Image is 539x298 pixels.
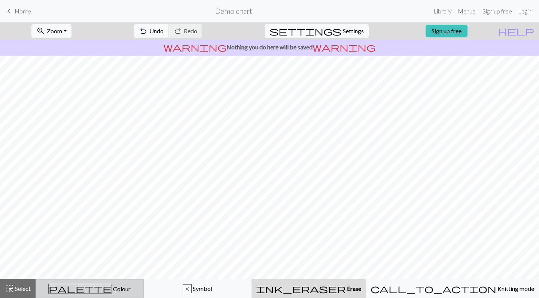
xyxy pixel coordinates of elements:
span: Select [14,285,31,292]
span: highlight_alt [5,283,14,294]
button: Zoom [31,24,71,38]
button: Colour [36,279,144,298]
span: Zoom [47,27,62,34]
p: Nothing you do here will be saved [3,43,536,52]
span: Symbol [192,285,212,292]
span: zoom_in [36,26,45,36]
a: Library [430,4,455,19]
span: undo [139,26,148,36]
span: help [498,26,534,36]
span: settings [269,26,341,36]
span: Erase [346,285,361,292]
span: ink_eraser [256,283,346,294]
a: Sign up free [479,4,515,19]
span: Undo [149,27,164,34]
button: Erase [252,279,366,298]
span: palette [49,283,112,294]
span: warning [164,42,226,52]
span: Knitting mode [496,285,534,292]
button: Knitting mode [366,279,539,298]
h2: Demo chart [215,7,252,15]
span: keyboard_arrow_left [4,6,13,16]
button: Undo [134,24,169,38]
a: Login [515,4,535,19]
a: Manual [455,4,479,19]
i: Settings [269,27,341,36]
span: call_to_action [371,283,496,294]
button: SettingsSettings [265,24,369,38]
span: warning [313,42,375,52]
span: Colour [112,285,131,292]
a: Home [4,5,31,18]
span: Home [15,7,31,15]
span: Settings [343,27,364,36]
div: x [183,285,191,294]
a: Sign up free [426,25,468,37]
button: x Symbol [144,279,252,298]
